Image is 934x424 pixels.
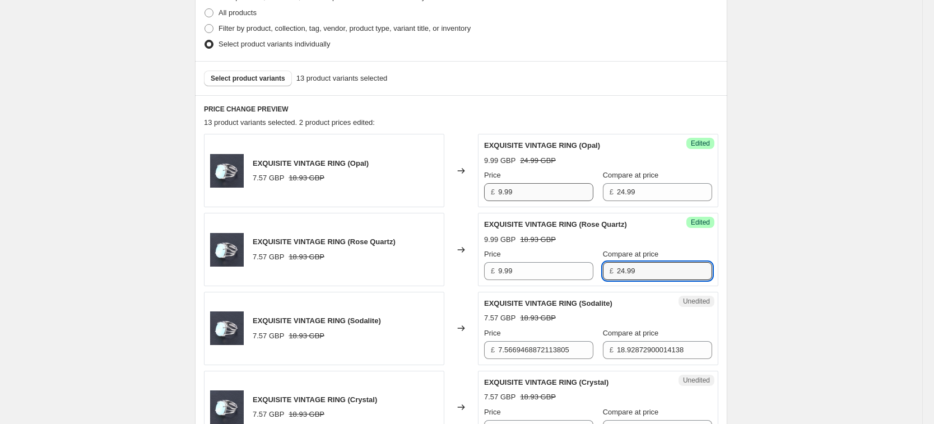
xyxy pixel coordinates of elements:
strike: 24.99 GBP [520,155,556,166]
span: Compare at price [603,250,659,258]
img: 3_efaf9b1d-010f-4fab-8f77-c903339428b9_80x.png [210,311,244,345]
img: 3_efaf9b1d-010f-4fab-8f77-c903339428b9_80x.png [210,390,244,424]
span: EXQUISITE VINTAGE RING (Opal) [253,159,369,167]
span: Unedited [683,376,710,385]
h6: PRICE CHANGE PREVIEW [204,105,718,114]
span: Select product variants individually [219,40,330,48]
strike: 18.93 GBP [289,251,324,263]
span: Compare at price [603,408,659,416]
strike: 18.93 GBP [520,234,556,245]
span: EXQUISITE VINTAGE RING (Rose Quartz) [484,220,627,229]
span: Edited [691,139,710,148]
span: £ [610,188,614,196]
span: Filter by product, collection, tag, vendor, product type, variant title, or inventory [219,24,471,32]
span: Edited [691,218,710,227]
div: 7.57 GBP [253,251,284,263]
span: EXQUISITE VINTAGE RING (Crystal) [484,378,608,386]
span: £ [610,267,614,275]
div: 9.99 GBP [484,234,515,245]
span: EXQUISITE VINTAGE RING (Crystal) [253,395,377,404]
span: EXQUISITE VINTAGE RING (Rose Quartz) [253,237,396,246]
span: Compare at price [603,329,659,337]
button: Select product variants [204,71,292,86]
div: 7.57 GBP [484,392,515,403]
span: Unedited [683,297,710,306]
strike: 18.93 GBP [520,392,556,403]
span: Price [484,171,501,179]
img: 3_efaf9b1d-010f-4fab-8f77-c903339428b9_80x.png [210,233,244,267]
img: 3_efaf9b1d-010f-4fab-8f77-c903339428b9_80x.png [210,154,244,188]
strike: 18.93 GBP [520,313,556,324]
strike: 18.93 GBP [289,173,324,184]
span: Price [484,329,501,337]
span: Price [484,250,501,258]
span: 13 product variants selected [296,73,388,84]
span: 13 product variants selected. 2 product prices edited: [204,118,375,127]
strike: 18.93 GBP [289,330,324,342]
div: 7.57 GBP [253,330,284,342]
div: 9.99 GBP [484,155,515,166]
strike: 18.93 GBP [289,409,324,420]
span: Compare at price [603,171,659,179]
span: £ [610,346,614,354]
span: £ [491,188,495,196]
span: EXQUISITE VINTAGE RING (Sodalite) [253,316,381,325]
div: 7.57 GBP [253,409,284,420]
span: £ [491,346,495,354]
span: All products [219,8,257,17]
div: 7.57 GBP [484,313,515,324]
div: 7.57 GBP [253,173,284,184]
span: £ [491,267,495,275]
span: Price [484,408,501,416]
span: Select product variants [211,74,285,83]
span: EXQUISITE VINTAGE RING (Opal) [484,141,600,150]
span: EXQUISITE VINTAGE RING (Sodalite) [484,299,612,307]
